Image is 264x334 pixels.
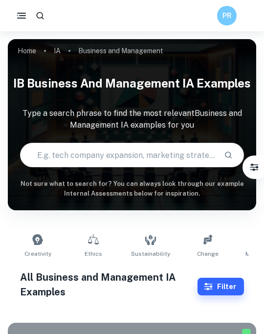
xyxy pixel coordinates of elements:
input: E.g. tech company expansion, marketing strategies, motivation theories... [21,141,216,169]
span: Creativity [24,249,51,258]
button: PR [217,6,237,25]
p: Business and Management [78,45,163,56]
h1: All Business and Management IA Examples [20,270,197,299]
span: Ethics [85,249,102,258]
span: Change [197,249,219,258]
span: Sustainability [131,249,170,258]
a: Home [18,44,36,58]
button: Filter [244,157,264,177]
h1: IB Business and Management IA examples [8,70,256,96]
a: IA [54,44,61,58]
p: Type a search phrase to find the most relevant Business and Management IA examples for you [8,108,256,131]
h6: PR [221,10,233,21]
button: Search [220,147,237,163]
button: Filter [198,278,244,295]
h6: Not sure what to search for? You can always look through our example Internal Assessments below f... [8,179,256,199]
